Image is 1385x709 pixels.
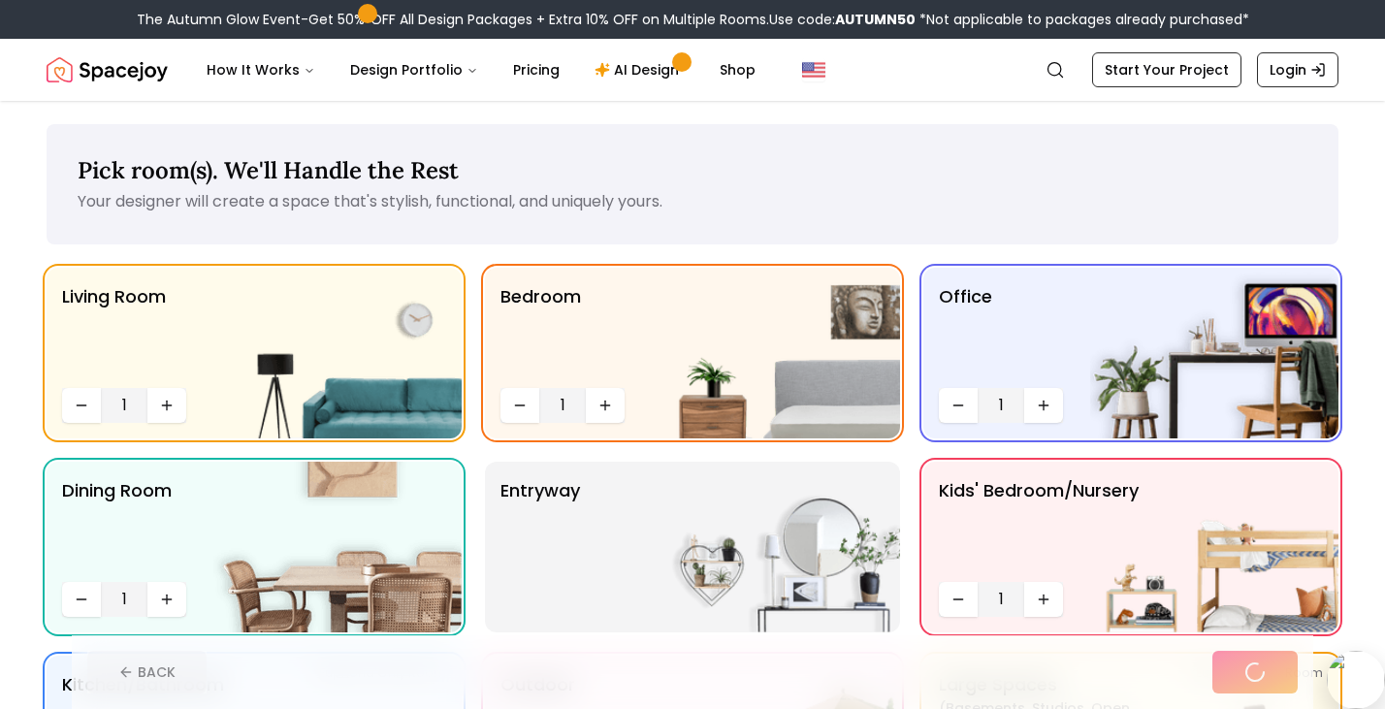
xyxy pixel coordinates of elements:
span: Use code: [769,10,916,29]
button: Increase quantity [1024,388,1063,423]
p: Office [939,283,992,380]
button: Design Portfolio [335,50,494,89]
p: Kids' Bedroom/Nursery [939,477,1139,574]
p: Living Room [62,283,166,380]
div: The Autumn Glow Event-Get 50% OFF All Design Packages + Extra 10% OFF on Multiple Rooms. [137,10,1249,29]
span: 1 [985,394,1016,417]
span: *Not applicable to packages already purchased* [916,10,1249,29]
img: Living Room [213,268,462,438]
button: Decrease quantity [939,388,978,423]
a: Pricing [498,50,575,89]
span: 1 [547,394,578,417]
a: AI Design [579,50,700,89]
img: Kids' Bedroom/Nursery [1090,462,1338,632]
span: 1 [985,588,1016,611]
a: Shop [704,50,771,89]
button: Increase quantity [1024,582,1063,617]
img: Office [1090,268,1338,438]
p: Bedroom [500,283,581,380]
nav: Global [47,39,1338,101]
p: Your designer will create a space that's stylish, functional, and uniquely yours. [78,190,1307,213]
p: Dining Room [62,477,172,574]
button: Decrease quantity [62,582,101,617]
a: Login [1257,52,1338,87]
button: Increase quantity [147,582,186,617]
b: AUTUMN50 [835,10,916,29]
button: Decrease quantity [500,388,539,423]
span: Pick room(s). We'll Handle the Rest [78,155,459,185]
nav: Main [191,50,771,89]
p: entryway [500,477,580,617]
button: Increase quantity [586,388,625,423]
img: bubble.svg [1327,651,1385,709]
img: Dining Room [213,462,462,632]
button: Decrease quantity [62,388,101,423]
button: Increase quantity [147,388,186,423]
button: How It Works [191,50,331,89]
span: 1 [109,588,140,611]
img: Bedroom [652,268,900,438]
img: United States [802,58,825,81]
img: entryway [652,462,900,632]
img: Spacejoy Logo [47,50,168,89]
button: Decrease quantity [939,582,978,617]
a: Start Your Project [1092,52,1241,87]
span: 1 [109,394,140,417]
a: Spacejoy [47,50,168,89]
